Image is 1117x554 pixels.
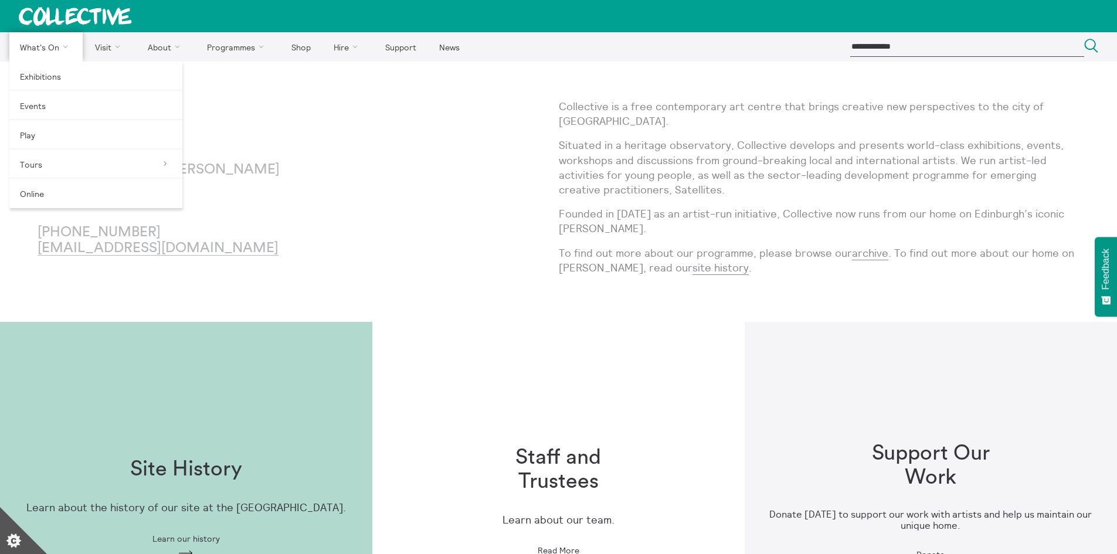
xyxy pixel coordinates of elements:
[26,502,346,514] p: Learn about the history of our site at the [GEOGRAPHIC_DATA].
[1101,249,1111,290] span: Feedback
[9,149,182,179] a: Tours
[763,509,1098,531] h3: Donate [DATE] to support our work with artists and help us maintain our unique home.
[9,91,182,120] a: Events
[197,32,279,62] a: Programmes
[9,179,182,208] a: Online
[152,534,220,543] span: Learn our history
[9,32,83,62] a: What's On
[429,32,470,62] a: News
[559,99,1080,128] p: Collective is a free contemporary art centre that brings creative new perspectives to the city of...
[38,241,279,256] a: [EMAIL_ADDRESS][DOMAIN_NAME]
[281,32,321,62] a: Shop
[9,120,182,149] a: Play
[855,441,1006,490] h1: Support Our Work
[130,457,242,481] h1: Site History
[9,62,182,91] a: Exhibitions
[1095,237,1117,317] button: Feedback - Show survey
[559,246,1080,275] p: To find out more about our programme, please browse our . To find out more about our home on [PER...
[852,246,888,260] a: archive
[483,446,633,494] h1: Staff and Trustees
[503,514,614,526] p: Learn about our team.
[324,32,373,62] a: Hire
[375,32,426,62] a: Support
[85,32,135,62] a: Visit
[692,261,749,275] a: site history
[559,138,1080,197] p: Situated in a heritage observatory, Collective develops and presents world-class exhibitions, eve...
[137,32,195,62] a: About
[38,225,298,257] p: [PHONE_NUMBER]
[559,206,1080,236] p: Founded in [DATE] as an artist-run initiative, Collective now runs from our home on Edinburgh’s i...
